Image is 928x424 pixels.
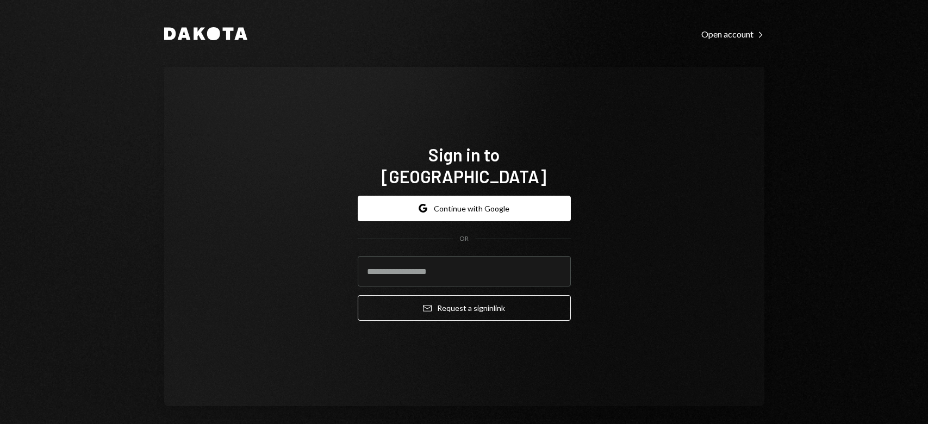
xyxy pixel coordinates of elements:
[358,295,571,321] button: Request a signinlink
[459,234,469,244] div: OR
[701,28,764,40] a: Open account
[358,196,571,221] button: Continue with Google
[701,29,764,40] div: Open account
[358,144,571,187] h1: Sign in to [GEOGRAPHIC_DATA]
